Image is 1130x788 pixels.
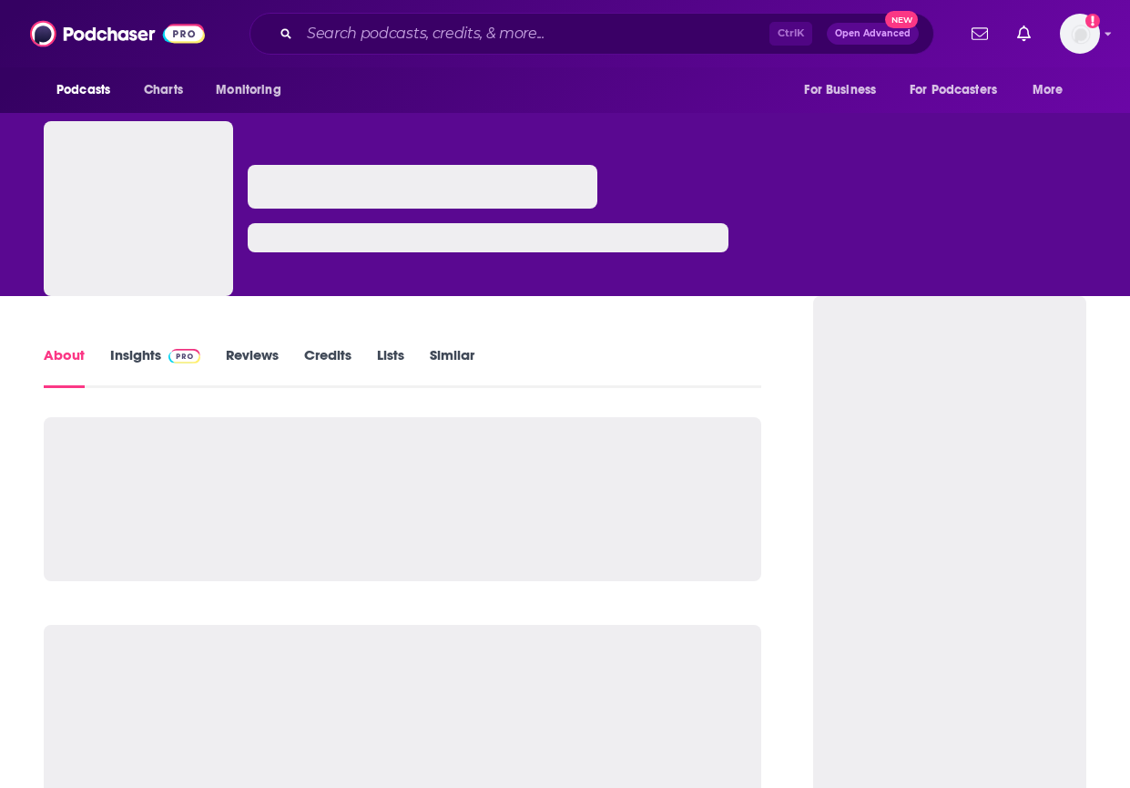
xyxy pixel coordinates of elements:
a: About [44,346,85,388]
img: Podchaser Pro [168,349,200,363]
a: Credits [304,346,351,388]
input: Search podcasts, credits, & more... [300,19,769,48]
button: open menu [44,73,134,107]
button: open menu [1020,73,1086,107]
a: Charts [132,73,194,107]
button: Show profile menu [1060,14,1100,54]
span: Ctrl K [769,22,812,46]
a: Show notifications dropdown [964,18,995,49]
img: User Profile [1060,14,1100,54]
span: Podcasts [56,77,110,103]
a: Show notifications dropdown [1010,18,1038,49]
div: Search podcasts, credits, & more... [249,13,934,55]
span: Monitoring [216,77,280,103]
img: Podchaser - Follow, Share and Rate Podcasts [30,16,205,51]
a: Lists [377,346,404,388]
span: Open Advanced [835,29,911,38]
button: open menu [898,73,1023,107]
button: open menu [791,73,899,107]
span: For Podcasters [910,77,997,103]
button: Open AdvancedNew [827,23,919,45]
a: Similar [430,346,474,388]
a: Reviews [226,346,279,388]
svg: Add a profile image [1085,14,1100,28]
span: Charts [144,77,183,103]
span: More [1033,77,1064,103]
a: InsightsPodchaser Pro [110,346,200,388]
span: New [885,11,918,28]
button: open menu [203,73,304,107]
span: Logged in as evankrask [1060,14,1100,54]
span: For Business [804,77,876,103]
